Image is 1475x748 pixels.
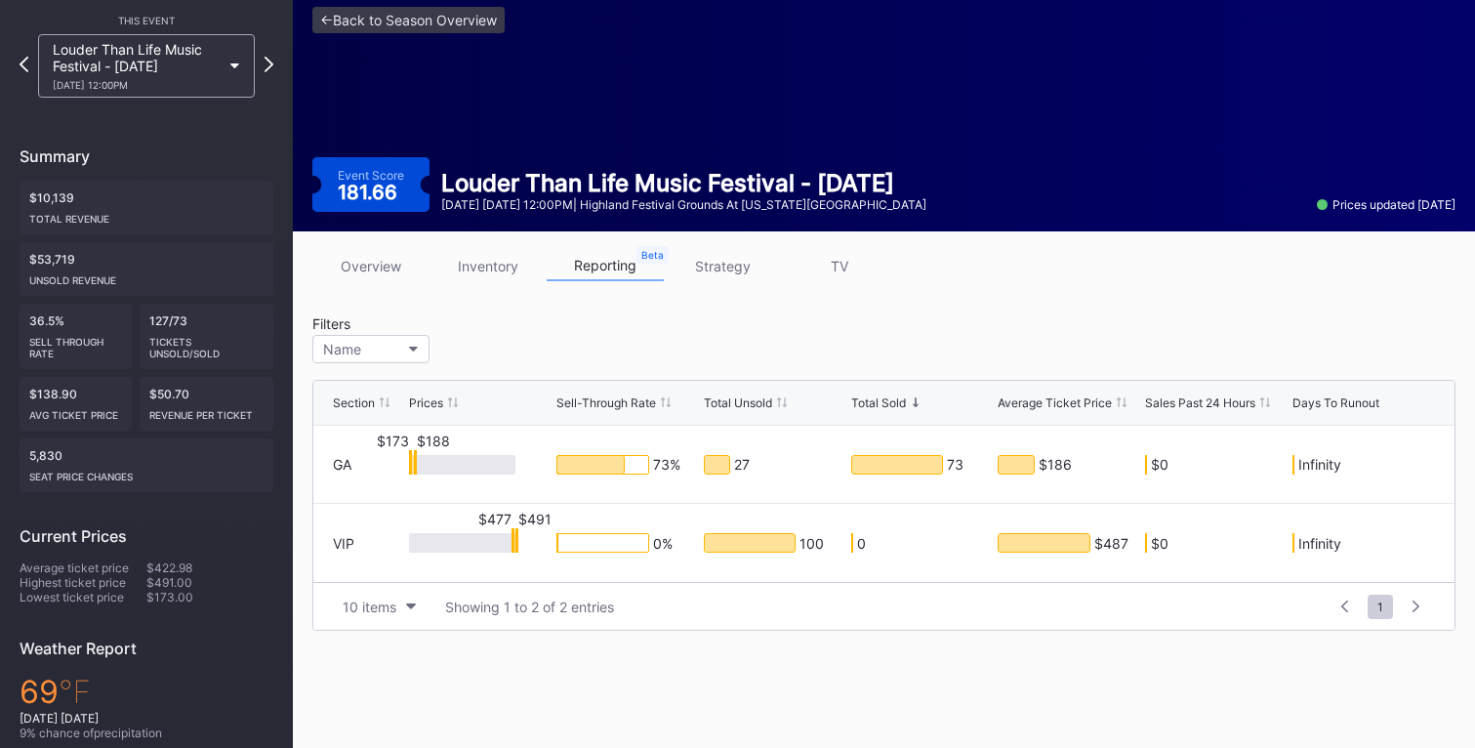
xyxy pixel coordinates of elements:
div: 69 [20,673,273,711]
a: overview [312,251,430,281]
div: Louder Than Life Music Festival - [DATE] [53,41,221,91]
div: Sales Past 24 Hours [1145,395,1255,410]
div: Total Unsold [704,395,772,410]
div: seat price changes [29,463,264,482]
div: 9 % chance of precipitation [20,726,273,740]
div: Total Revenue [29,205,264,225]
div: $491.00 [146,575,273,590]
div: 0 % [653,534,673,552]
div: Filters [312,315,439,332]
div: Revenue per ticket [149,401,265,421]
a: strategy [664,251,781,281]
div: Current Prices [20,526,273,546]
div: $173 [377,433,409,449]
div: $0 [1151,456,1168,474]
a: <-Back to Season Overview [312,7,505,33]
div: $487 [1094,534,1128,552]
div: $10,139 [20,181,273,234]
div: Avg ticket price [29,401,122,421]
div: [DATE] [DATE] [20,711,273,726]
div: Section [333,395,375,410]
div: Name [323,341,361,357]
div: 73 % [653,456,680,474]
div: $173.00 [146,590,273,604]
div: $477 [478,511,512,527]
div: Prices [409,395,443,410]
button: Name [312,335,430,363]
span: ℉ [59,673,91,711]
div: 10 items [343,599,396,615]
div: Highest ticket price [20,575,146,590]
div: Total Sold [851,395,906,410]
div: Days To Runout [1292,395,1379,410]
button: 10 items [333,594,426,620]
div: [DATE] 12:00PM [53,79,221,91]
div: $422.98 [146,561,273,575]
div: $188 [417,433,450,449]
div: Lowest ticket price [20,590,146,604]
div: Sell-Through Rate [556,395,656,410]
div: $186 [1039,456,1072,474]
div: Prices updated [DATE] [1317,197,1455,212]
span: 1 [1368,595,1393,619]
div: 36.5% [20,304,132,369]
a: reporting [547,251,664,281]
div: Louder Than Life Music Festival - [DATE] [441,169,926,197]
a: inventory [430,251,547,281]
div: Sell Through Rate [29,328,122,359]
div: 27 [734,456,750,474]
div: Average Ticket Price [998,395,1112,410]
div: Infinity [1298,534,1341,552]
div: Showing 1 to 2 of 2 entries [445,599,614,615]
div: $138.90 [20,377,132,431]
div: 5,830 [20,438,273,492]
div: Unsold Revenue [29,267,264,286]
div: Weather Report [20,639,273,658]
div: $50.70 [140,377,274,431]
div: Event Score [338,168,404,183]
a: TV [781,251,898,281]
div: Summary [20,146,273,166]
div: 127/73 [140,304,274,369]
div: GA [333,456,351,473]
div: 181.66 [338,183,402,202]
div: 100 [799,534,824,552]
div: 73 [947,456,963,474]
div: Average ticket price [20,561,146,575]
div: Infinity [1298,456,1341,474]
div: VIP [333,535,354,552]
div: $53,719 [20,242,273,296]
div: This Event [20,15,273,26]
div: $491 [518,511,552,527]
div: Tickets Unsold/Sold [149,328,265,359]
div: 0 [857,534,866,552]
div: [DATE] [DATE] 12:00PM | Highland Festival Grounds at [US_STATE][GEOGRAPHIC_DATA] [441,197,926,212]
div: $0 [1151,534,1168,552]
